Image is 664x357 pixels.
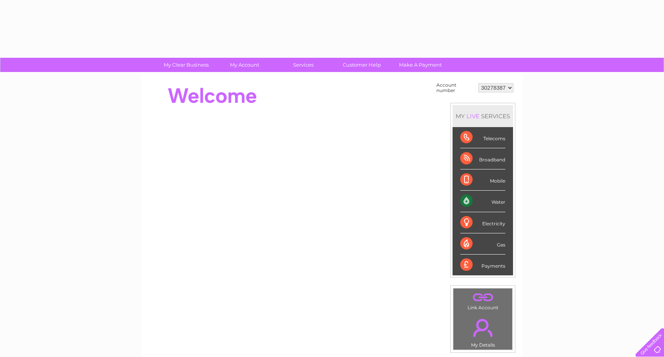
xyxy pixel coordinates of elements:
[460,191,505,212] div: Water
[465,112,481,120] div: LIVE
[455,290,510,304] a: .
[453,105,513,127] div: MY SERVICES
[434,80,476,95] td: Account number
[455,314,510,341] a: .
[460,233,505,255] div: Gas
[213,58,277,72] a: My Account
[460,255,505,275] div: Payments
[389,58,452,72] a: Make A Payment
[453,288,513,312] td: Link Account
[272,58,335,72] a: Services
[460,148,505,169] div: Broadband
[330,58,394,72] a: Customer Help
[154,58,218,72] a: My Clear Business
[453,312,513,350] td: My Details
[460,127,505,148] div: Telecoms
[460,212,505,233] div: Electricity
[460,169,505,191] div: Mobile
